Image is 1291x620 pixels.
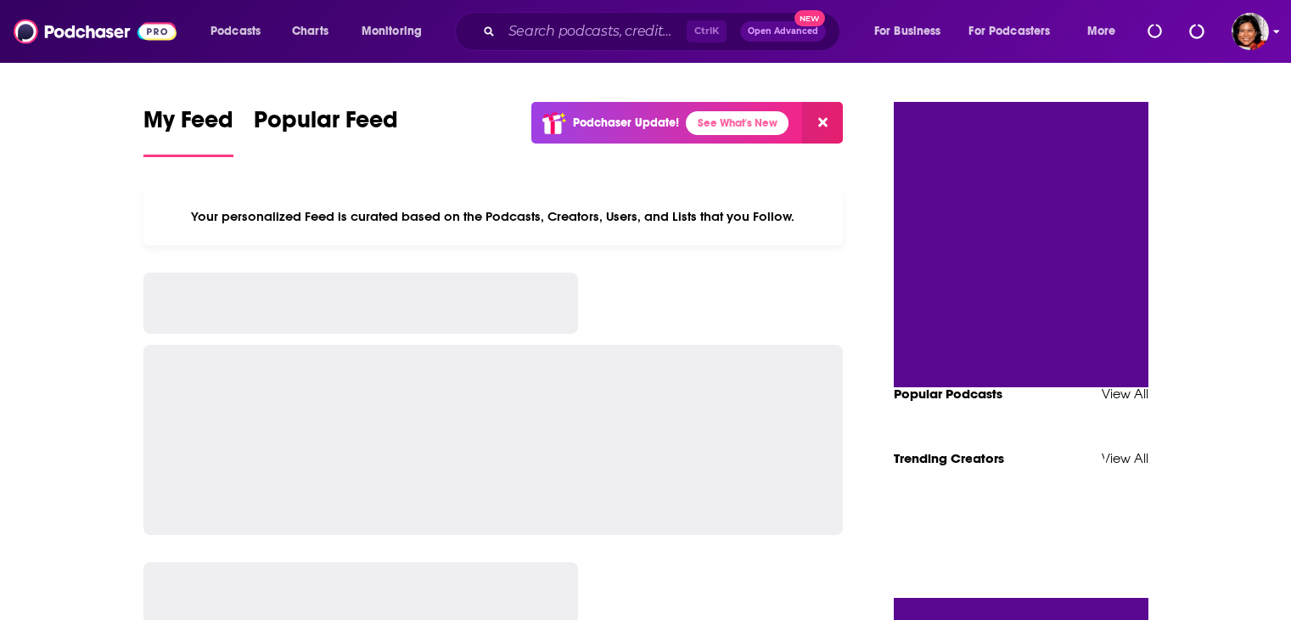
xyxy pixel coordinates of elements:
button: open menu [958,18,1075,45]
span: Logged in as terelynbc [1232,13,1269,50]
p: Podchaser Update! [573,116,679,130]
button: Show profile menu [1232,13,1269,50]
a: My Feed [143,105,233,157]
span: Open Advanced [748,27,818,36]
img: Podchaser - Follow, Share and Rate Podcasts [14,15,177,48]
span: Ctrl K [687,20,727,42]
a: View All [1102,386,1148,402]
span: For Business [874,20,941,43]
a: Popular Podcasts [894,386,1002,402]
span: New [794,10,825,26]
span: Monitoring [362,20,422,43]
button: Open AdvancedNew [740,21,826,42]
a: Trending Creators [894,450,1004,466]
span: Popular Feed [254,105,398,144]
a: View All [1102,450,1148,466]
span: More [1087,20,1116,43]
span: My Feed [143,105,233,144]
div: Search podcasts, credits, & more... [471,12,856,51]
span: Podcasts [210,20,261,43]
span: For Podcasters [968,20,1050,43]
input: Search podcasts, credits, & more... [502,18,687,45]
a: Popular Feed [254,105,398,157]
button: open menu [1075,18,1137,45]
button: open menu [350,18,444,45]
img: User Profile [1232,13,1269,50]
a: Charts [281,18,339,45]
button: open menu [199,18,283,45]
div: Your personalized Feed is curated based on the Podcasts, Creators, Users, and Lists that you Follow. [143,188,844,245]
span: Charts [292,20,328,43]
a: See What's New [686,111,789,135]
button: open menu [862,18,963,45]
